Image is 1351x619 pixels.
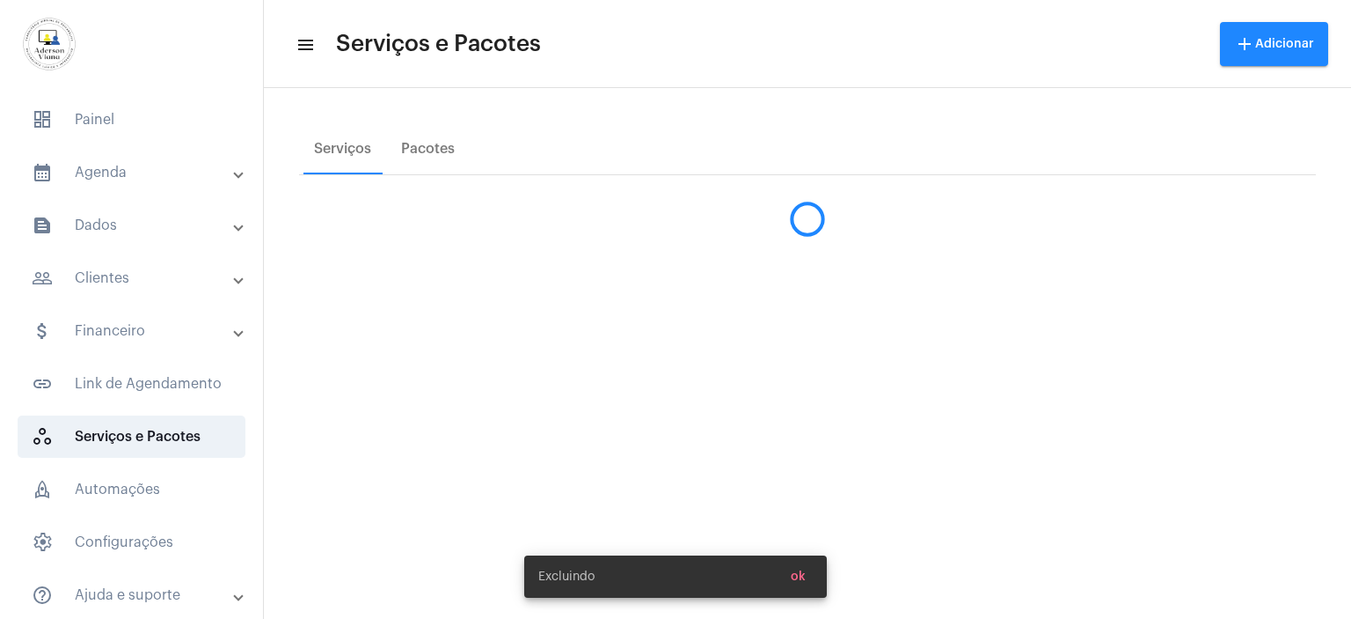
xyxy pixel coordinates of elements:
[32,321,53,342] mat-icon: sidenav icon
[11,204,263,247] mat-expansion-panel-header: sidenav iconDados
[11,257,263,299] mat-expansion-panel-header: sidenav iconClientes
[401,141,455,157] div: Pacotes
[538,568,595,586] span: Excluindo
[18,99,245,141] span: Painel
[32,162,235,183] mat-panel-title: Agenda
[1220,22,1328,66] button: Adicionar
[336,30,541,58] span: Serviços e Pacotes
[32,585,235,606] mat-panel-title: Ajuda e suporte
[296,34,313,55] mat-icon: sidenav icon
[32,479,53,500] span: sidenav icon
[1234,33,1255,55] mat-icon: add
[11,151,263,194] mat-expansion-panel-header: sidenav iconAgenda
[32,215,235,236] mat-panel-title: Dados
[314,141,371,157] div: Serviços
[791,571,806,583] span: ok
[32,268,53,289] mat-icon: sidenav icon
[18,468,245,511] span: Automações
[32,532,53,553] span: sidenav icon
[32,268,235,289] mat-panel-title: Clientes
[14,9,84,79] img: d7e3195d-0907-1efa-a796-b593d293ae59.png
[32,162,53,183] mat-icon: sidenav icon
[18,416,245,458] span: Serviços e Pacotes
[11,310,263,352] mat-expansion-panel-header: sidenav iconFinanceiro
[32,109,53,130] span: sidenav icon
[32,215,53,236] mat-icon: sidenav icon
[32,585,53,606] mat-icon: sidenav icon
[32,373,53,394] mat-icon: sidenav icon
[18,363,245,405] span: Link de Agendamento
[11,574,263,616] mat-expansion-panel-header: sidenav iconAjuda e suporte
[32,321,235,342] mat-panel-title: Financeiro
[32,426,53,447] span: sidenav icon
[18,521,245,564] span: Configurações
[1234,38,1314,50] span: Adicionar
